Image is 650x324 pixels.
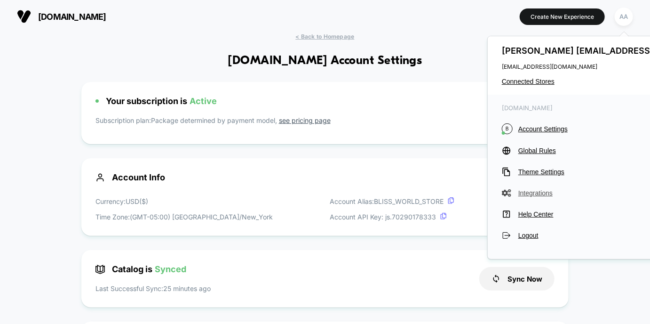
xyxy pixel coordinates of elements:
[295,33,354,40] span: < Back to Homepage
[228,54,422,68] h1: [DOMAIN_NAME] Account Settings
[479,267,555,291] button: Sync Now
[95,283,211,293] p: Last Successful Sync: 25 minutes ago
[38,12,106,22] span: [DOMAIN_NAME]
[17,9,31,24] img: Visually logo
[279,116,331,124] a: see pricing page
[95,172,555,182] span: Account Info
[95,196,273,206] p: Currency: USD ( $ )
[502,123,513,134] i: B
[330,212,454,222] p: Account API Key: js. 70290178333
[14,9,109,24] button: [DOMAIN_NAME]
[106,96,217,106] span: Your subscription is
[95,264,186,274] span: Catalog is
[95,115,555,130] p: Subscription plan: Package determined by payment model,
[95,212,273,222] p: Time Zone: (GMT-05:00) [GEOGRAPHIC_DATA]/New_York
[615,8,633,26] div: AA
[520,8,605,25] button: Create New Experience
[612,7,636,26] button: AA
[190,96,217,106] span: Active
[155,264,186,274] span: Synced
[330,196,454,206] p: Account Alias: BLISS_WORLD_STORE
